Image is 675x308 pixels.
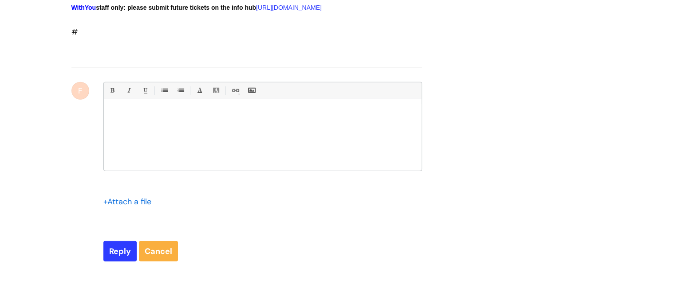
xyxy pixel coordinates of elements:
[71,82,89,100] div: F
[139,85,150,96] a: Underline(Ctrl-U)
[194,85,205,96] a: Font Color
[158,85,170,96] a: • Unordered List (Ctrl-Shift-7)
[210,85,221,96] a: Back Color
[175,85,186,96] a: 1. Ordered List (Ctrl-Shift-8)
[103,196,107,207] span: +
[107,85,118,96] a: Bold (Ctrl-B)
[246,85,257,96] a: Insert Image...
[229,85,241,96] a: Link
[139,241,178,261] a: Cancel
[71,4,257,11] strong: staff only: please submit future tickets on the info hub
[71,4,96,11] span: WithYou
[103,241,137,261] input: Reply
[123,85,134,96] a: Italic (Ctrl-I)
[103,195,157,209] div: Attach a file
[256,4,322,11] a: [URL][DOMAIN_NAME]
